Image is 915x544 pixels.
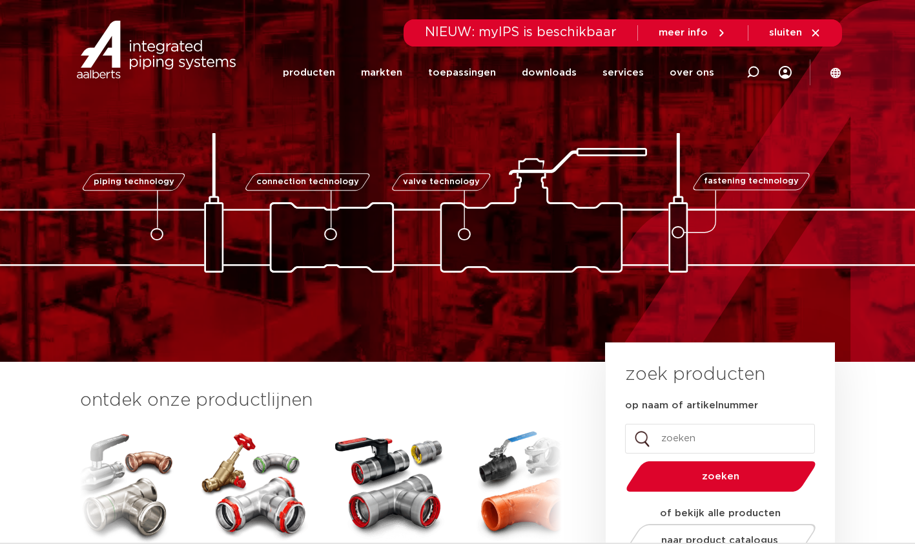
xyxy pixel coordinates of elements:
a: downloads [522,48,577,98]
h3: zoek producten [625,362,765,388]
a: services [602,48,644,98]
span: connection technology [256,178,358,186]
button: zoeken [621,460,821,493]
input: zoeken [625,424,815,454]
h3: ontdek onze productlijnen [80,388,562,413]
a: sluiten [769,27,821,39]
span: NIEUW: myIPS is beschikbaar [425,26,617,39]
nav: Menu [283,48,714,98]
span: meer info [659,28,708,37]
a: producten [283,48,335,98]
span: piping technology [94,178,174,186]
strong: of bekijk alle producten [660,508,781,518]
a: over ons [670,48,714,98]
a: markten [361,48,402,98]
a: meer info [659,27,727,39]
a: toepassingen [428,48,496,98]
label: op naam of artikelnummer [625,399,758,412]
span: valve technology [403,178,480,186]
span: zoeken [659,472,783,481]
span: fastening technology [704,178,799,186]
span: sluiten [769,28,802,37]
